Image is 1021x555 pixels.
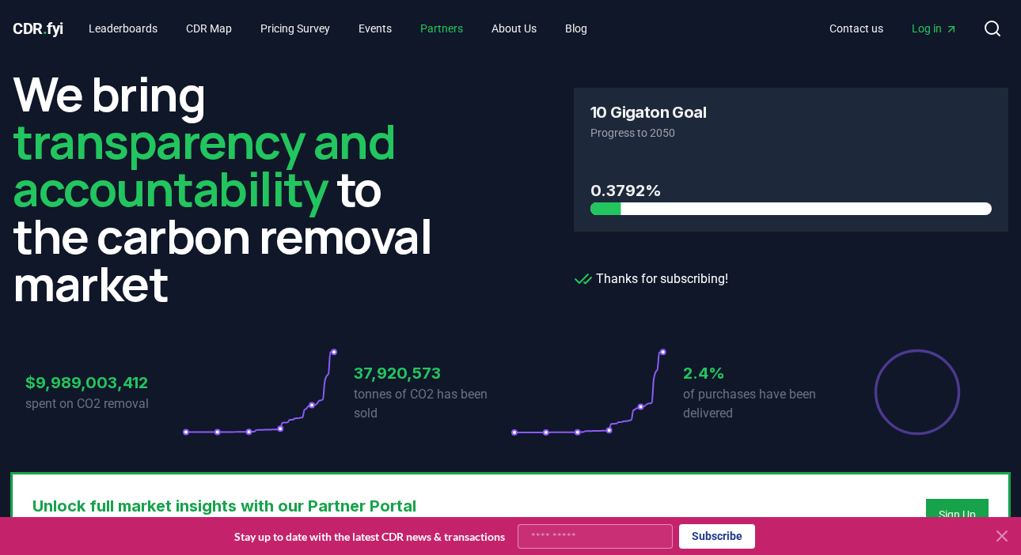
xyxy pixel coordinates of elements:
a: Sign Up [939,507,976,523]
a: CDR.fyi [13,17,63,40]
h2: We bring to the carbon removal market [13,70,447,307]
span: Log in [912,21,958,36]
p: Progress to 2050 [590,125,992,141]
a: Partners [408,14,476,43]
button: Sign Up [926,499,989,530]
nav: Main [76,14,600,43]
nav: Main [817,14,970,43]
h3: 37,920,573 [354,361,511,385]
span: CDR fyi [13,19,63,38]
a: Leaderboards [76,14,170,43]
h3: 10 Gigaton Goal [590,104,706,120]
span: . [43,19,47,38]
span: transparency and accountability [13,108,395,221]
div: Percentage of sales delivered [873,348,962,436]
h3: 0.3792% [590,179,992,202]
h3: $9,989,003,412 [25,371,182,395]
p: of purchases have been delivered [683,385,840,423]
h3: Unlock full market insights with our Partner Portal [32,494,580,518]
h3: 2.4% [683,361,840,385]
a: Log in [899,14,970,43]
p: tonnes of CO2 has been sold [354,385,511,423]
p: spent on CO2 removal [25,395,182,413]
a: Contact us [817,14,896,43]
p: Thanks for subscribing! [574,270,1008,289]
a: CDR Map [173,14,245,43]
a: Pricing Survey [248,14,343,43]
a: Blog [552,14,600,43]
a: About Us [479,14,549,43]
a: Events [346,14,404,43]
